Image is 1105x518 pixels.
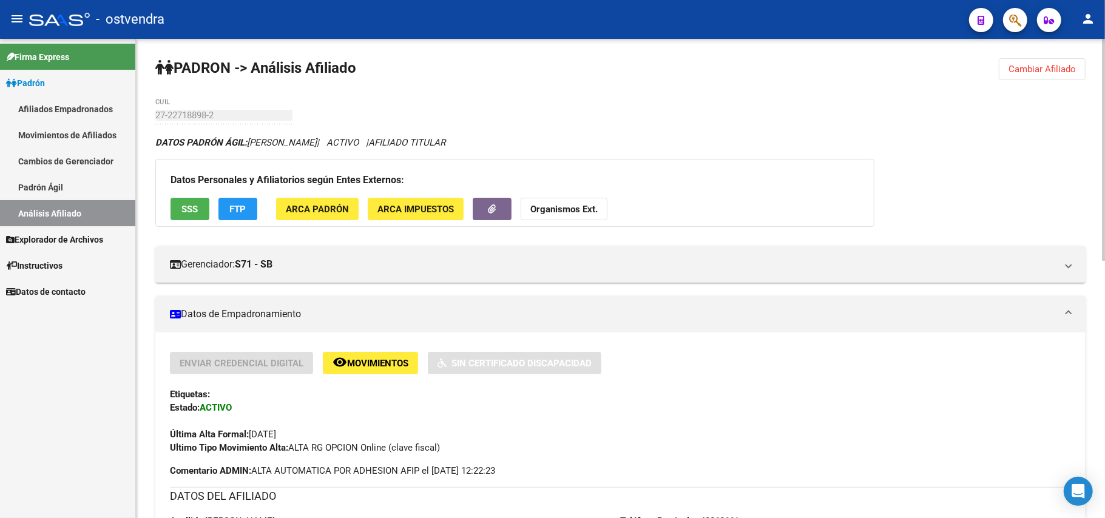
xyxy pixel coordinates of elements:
span: - ostvendra [96,6,164,33]
span: [DATE] [170,429,276,440]
span: FTP [230,204,246,215]
strong: S71 - SB [235,258,272,271]
button: Enviar Credencial Digital [170,352,313,374]
mat-icon: menu [10,12,24,26]
span: Datos de contacto [6,285,86,298]
h3: DATOS DEL AFILIADO [170,488,1071,505]
mat-icon: remove_red_eye [333,355,347,369]
span: ARCA Padrón [286,204,349,215]
span: Padrón [6,76,45,90]
strong: Última Alta Formal: [170,429,249,440]
div: Open Intercom Messenger [1064,477,1093,506]
span: Movimientos [347,358,408,369]
strong: Etiquetas: [170,389,210,400]
span: ARCA Impuestos [377,204,454,215]
button: SSS [171,198,209,220]
span: ALTA RG OPCION Online (clave fiscal) [170,442,440,453]
strong: Ultimo Tipo Movimiento Alta: [170,442,288,453]
button: ARCA Padrón [276,198,359,220]
span: Explorador de Archivos [6,233,103,246]
strong: PADRON -> Análisis Afiliado [155,59,356,76]
i: | ACTIVO | [155,137,445,148]
button: Movimientos [323,352,418,374]
strong: Estado: [170,402,200,413]
mat-expansion-panel-header: Datos de Empadronamiento [155,296,1086,332]
button: FTP [218,198,257,220]
button: Sin Certificado Discapacidad [428,352,601,374]
span: Enviar Credencial Digital [180,358,303,369]
mat-expansion-panel-header: Gerenciador:S71 - SB [155,246,1086,283]
strong: ACTIVO [200,402,232,413]
strong: Organismos Ext. [530,204,598,215]
strong: DATOS PADRÓN ÁGIL: [155,137,247,148]
mat-panel-title: Datos de Empadronamiento [170,308,1056,321]
span: Instructivos [6,259,63,272]
button: ARCA Impuestos [368,198,464,220]
span: [PERSON_NAME] [155,137,317,148]
button: Cambiar Afiliado [999,58,1086,80]
button: Organismos Ext. [521,198,607,220]
span: SSS [182,204,198,215]
span: Sin Certificado Discapacidad [451,358,592,369]
h3: Datos Personales y Afiliatorios según Entes Externos: [171,172,859,189]
mat-icon: person [1081,12,1095,26]
span: Firma Express [6,50,69,64]
mat-panel-title: Gerenciador: [170,258,1056,271]
span: Cambiar Afiliado [1009,64,1076,75]
span: ALTA AUTOMATICA POR ADHESION AFIP el [DATE] 12:22:23 [170,464,495,477]
span: AFILIADO TITULAR [368,137,445,148]
strong: Comentario ADMIN: [170,465,251,476]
